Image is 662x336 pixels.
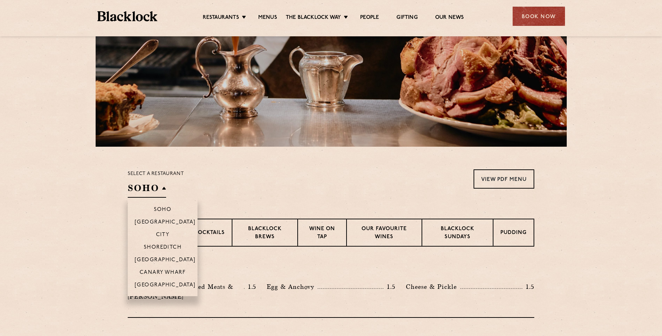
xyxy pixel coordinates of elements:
[203,14,239,22] a: Restaurants
[354,225,414,242] p: Our favourite wines
[128,264,534,273] h3: Pre Chop Bites
[245,282,256,291] p: 1.5
[258,14,277,22] a: Menus
[384,282,395,291] p: 1.5
[194,229,225,238] p: Cocktails
[135,219,196,226] p: [GEOGRAPHIC_DATA]
[239,225,290,242] p: Blacklock Brews
[360,14,379,22] a: People
[429,225,486,242] p: Blacklock Sundays
[305,225,339,242] p: Wine on Tap
[154,207,172,214] p: Soho
[144,244,182,251] p: Shoreditch
[500,229,527,238] p: Pudding
[474,169,534,189] a: View PDF Menu
[97,11,158,21] img: BL_Textured_Logo-footer-cropped.svg
[128,182,166,198] h2: SOHO
[135,282,196,289] p: [GEOGRAPHIC_DATA]
[513,7,565,26] div: Book Now
[128,169,184,178] p: Select a restaurant
[135,257,196,264] p: [GEOGRAPHIC_DATA]
[267,282,318,292] p: Egg & Anchovy
[156,232,170,239] p: City
[406,282,460,292] p: Cheese & Pickle
[522,282,534,291] p: 1.5
[140,270,186,277] p: Canary Wharf
[435,14,464,22] a: Our News
[286,14,341,22] a: The Blacklock Way
[396,14,417,22] a: Gifting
